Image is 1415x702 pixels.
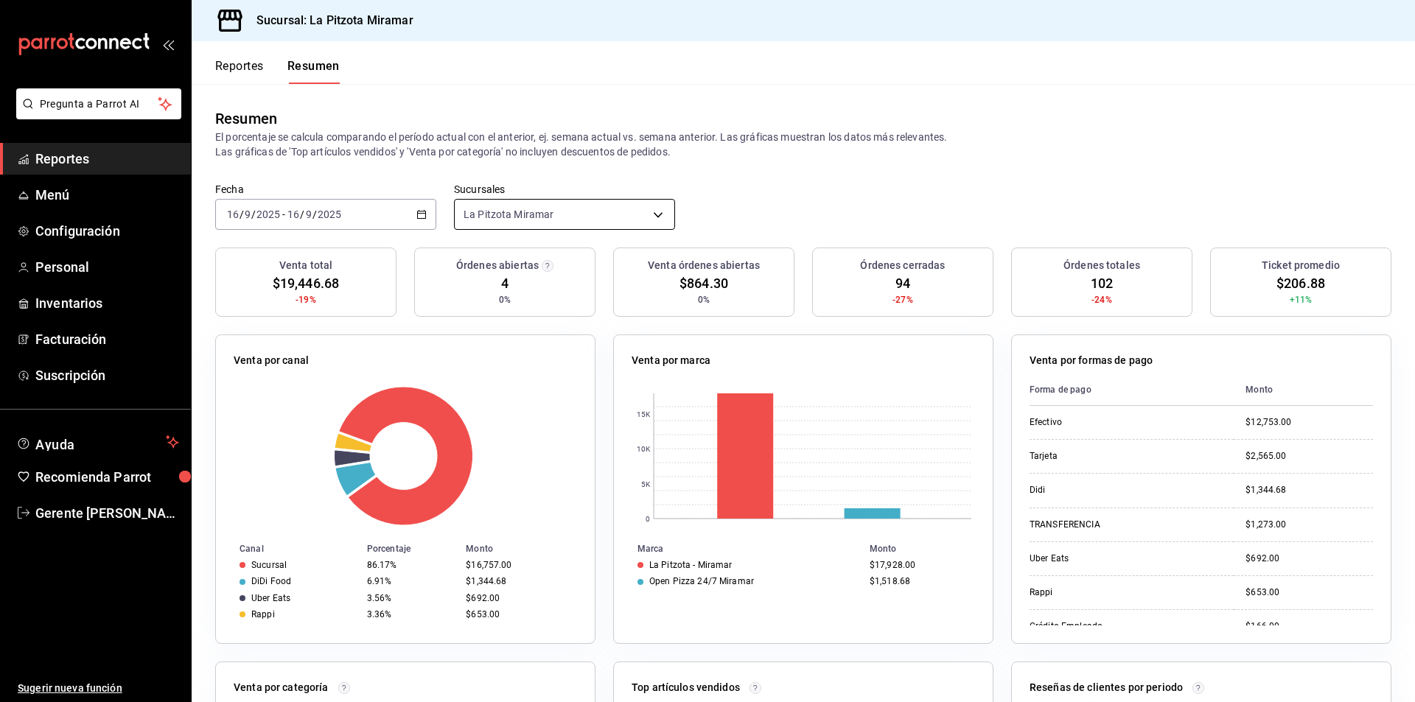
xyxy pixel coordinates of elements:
[460,541,595,557] th: Monto
[226,208,240,220] input: --
[251,576,291,586] div: DiDi Food
[864,541,993,557] th: Monto
[614,541,864,557] th: Marca
[251,609,275,619] div: Rappi
[466,593,571,603] div: $692.00
[361,541,460,557] th: Porcentaje
[216,541,361,557] th: Canal
[35,433,160,451] span: Ayuda
[895,273,910,293] span: 94
[35,503,179,523] span: Gerente [PERSON_NAME]
[1245,552,1373,565] div: $692.00
[641,480,651,488] text: 5K
[1234,374,1373,406] th: Monto
[1290,293,1313,306] span: +11%
[1276,273,1325,293] span: $206.88
[305,208,312,220] input: --
[1091,293,1112,306] span: -24%
[215,184,436,194] label: Fecha
[10,107,181,122] a: Pregunta a Parrot AI
[1245,450,1373,463] div: $2,565.00
[367,560,454,570] div: 86.17%
[215,59,340,84] div: navigation tabs
[649,576,754,586] div: Open Pizza 24/7 Miramar
[632,680,740,695] p: Top artículos vendidos
[279,258,332,273] h3: Venta total
[870,560,969,570] div: $17,928.00
[501,273,509,293] span: 4
[649,560,733,570] div: La Pitzota - Miramar
[35,185,179,205] span: Menú
[637,445,651,453] text: 10K
[860,258,945,273] h3: Órdenes cerradas
[1063,258,1140,273] h3: Órdenes totales
[698,293,710,306] span: 0%
[287,59,340,84] button: Resumen
[35,293,179,313] span: Inventarios
[1030,374,1234,406] th: Forma de pago
[282,208,285,220] span: -
[679,273,728,293] span: $864.30
[632,353,710,368] p: Venta por marca
[466,609,571,619] div: $653.00
[35,221,179,241] span: Configuración
[1030,519,1177,531] div: TRANSFERENCIA
[646,515,650,523] text: 0
[454,184,675,194] label: Sucursales
[637,410,651,418] text: 15K
[367,593,454,603] div: 3.56%
[273,273,339,293] span: $19,446.68
[1030,450,1177,463] div: Tarjeta
[40,96,158,112] span: Pregunta a Parrot AI
[234,680,329,695] p: Venta por categoría
[162,38,174,50] button: open_drawer_menu
[35,467,179,487] span: Recomienda Parrot
[234,353,309,368] p: Venta por canal
[367,609,454,619] div: 3.36%
[296,293,316,306] span: -19%
[240,208,244,220] span: /
[317,208,342,220] input: ----
[892,293,913,306] span: -27%
[251,593,290,603] div: Uber Eats
[251,208,256,220] span: /
[244,208,251,220] input: --
[870,576,969,586] div: $1,518.68
[1030,680,1183,695] p: Reseñas de clientes por periodo
[1245,620,1373,633] div: $166.00
[367,576,454,586] div: 6.91%
[466,560,571,570] div: $16,757.00
[466,576,571,586] div: $1,344.68
[1245,416,1373,429] div: $12,753.00
[1030,620,1177,633] div: Crédito Empleado
[215,108,277,130] div: Resumen
[1030,552,1177,565] div: Uber Eats
[300,208,304,220] span: /
[456,258,539,273] h3: Órdenes abiertas
[464,207,553,222] span: La Pitzota Miramar
[18,681,179,696] span: Sugerir nueva función
[35,329,179,349] span: Facturación
[251,560,287,570] div: Sucursal
[312,208,317,220] span: /
[648,258,760,273] h3: Venta órdenes abiertas
[35,365,179,385] span: Suscripción
[1030,416,1177,429] div: Efectivo
[245,12,413,29] h3: Sucursal: La Pitzota Miramar
[1030,353,1153,368] p: Venta por formas de pago
[35,257,179,277] span: Personal
[256,208,281,220] input: ----
[287,208,300,220] input: --
[1091,273,1113,293] span: 102
[16,88,181,119] button: Pregunta a Parrot AI
[35,149,179,169] span: Reportes
[1030,586,1177,599] div: Rappi
[215,130,1391,159] p: El porcentaje se calcula comparando el período actual con el anterior, ej. semana actual vs. sema...
[1245,484,1373,496] div: $1,344.68
[215,59,264,84] button: Reportes
[1262,258,1340,273] h3: Ticket promedio
[499,293,511,306] span: 0%
[1245,586,1373,599] div: $653.00
[1030,484,1177,496] div: Didi
[1245,519,1373,531] div: $1,273.00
